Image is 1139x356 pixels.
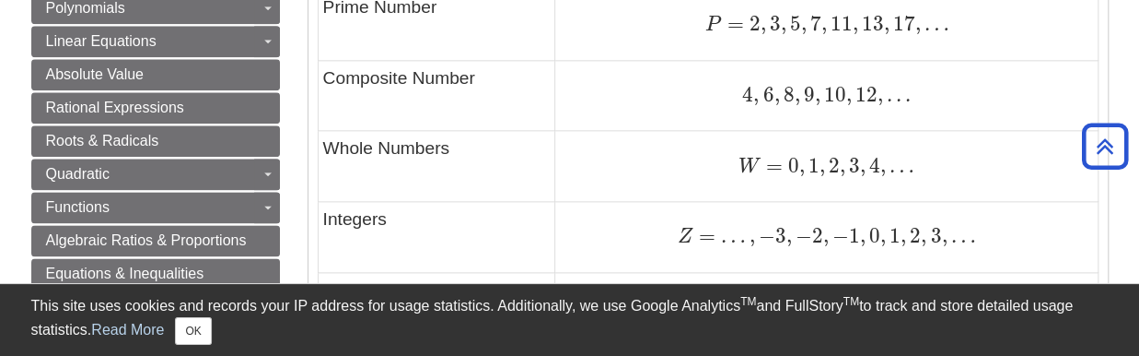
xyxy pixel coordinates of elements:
span: , [921,223,926,248]
span: 2 [744,11,761,36]
span: , [860,153,866,178]
button: Close [175,317,211,345]
span: 10 [819,82,845,107]
span: 3 [845,153,860,178]
span: Functions [46,199,110,215]
span: , [880,223,886,248]
span: , [821,11,827,36]
span: 2 [812,223,823,248]
span: , [814,82,819,107]
span: , [801,11,807,36]
span: 9 [799,82,814,107]
span: 3 [766,11,781,36]
a: Algebraic Ratios & Proportions [31,225,280,256]
span: Algebraic Ratios & Proportions [46,232,247,248]
a: Rational Expressions [31,92,280,124]
span: , [753,82,759,107]
span: , [901,223,906,248]
span: 3 [775,223,786,248]
span: , [915,11,921,36]
span: 1 [805,153,819,178]
span: Roots & Radicals [46,133,159,148]
td: Composite Number [318,60,555,131]
a: Equations & Inequalities [31,258,280,290]
span: − [829,223,849,248]
span: 4 [742,82,753,107]
div: This site uses cookies and records your IP address for usage statistics. Additionally, we use Goo... [31,295,1109,345]
span: = [761,153,783,178]
span: Z [678,227,693,247]
span: , [880,153,886,178]
span: , [773,82,779,107]
a: Quadratic [31,159,280,190]
span: . [901,82,911,107]
span: W [738,157,761,177]
span: , [786,223,792,248]
span: , [781,11,786,36]
span: , [877,82,882,107]
span: Absolute Value [46,66,144,82]
a: Back to Top [1075,134,1134,159]
span: , [860,223,866,248]
span: . [892,82,901,107]
span: , [941,223,947,248]
span: , [794,82,799,107]
span: 11 [827,11,853,36]
span: Linear Equations [46,33,157,49]
span: 6 [759,82,773,107]
span: 13 [858,11,884,36]
span: 2 [906,223,921,248]
span: 17 [889,11,915,36]
span: 2 [825,153,840,178]
span: , [799,153,805,178]
span: = [722,11,744,36]
a: Absolute Value [31,59,280,90]
span: Rational Expressions [46,100,184,115]
span: , [823,223,829,248]
span: 4 [866,153,880,178]
span: − [755,223,775,248]
td: Integers [318,202,555,273]
span: Quadratic [46,166,110,182]
sup: TM [740,295,756,308]
span: P [705,15,722,35]
span: … [947,223,975,248]
span: , [884,11,889,36]
span: 5 [786,11,801,36]
span: , [761,11,766,36]
span: − [792,223,812,248]
span: 12 [851,82,877,107]
a: Functions [31,192,280,223]
a: Linear Equations [31,26,280,57]
span: , [840,153,845,178]
span: = [693,223,715,248]
span: 0 [866,223,880,248]
span: . [882,82,891,107]
span: 1 [886,223,901,248]
span: , [819,153,825,178]
span: … [921,11,949,36]
span: 8 [779,82,794,107]
sup: TM [843,295,859,308]
span: , [853,11,858,36]
a: Roots & Radicals [31,125,280,157]
span: 1 [849,223,860,248]
a: Read More [91,322,164,338]
span: , [746,223,755,248]
span: … [886,153,914,178]
td: Whole Numbers [318,131,555,202]
span: 3 [926,223,941,248]
span: Equations & Inequalities [46,266,204,281]
span: , [845,82,851,107]
span: 7 [807,11,821,36]
span: … [715,223,746,248]
span: 0 [783,153,799,178]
